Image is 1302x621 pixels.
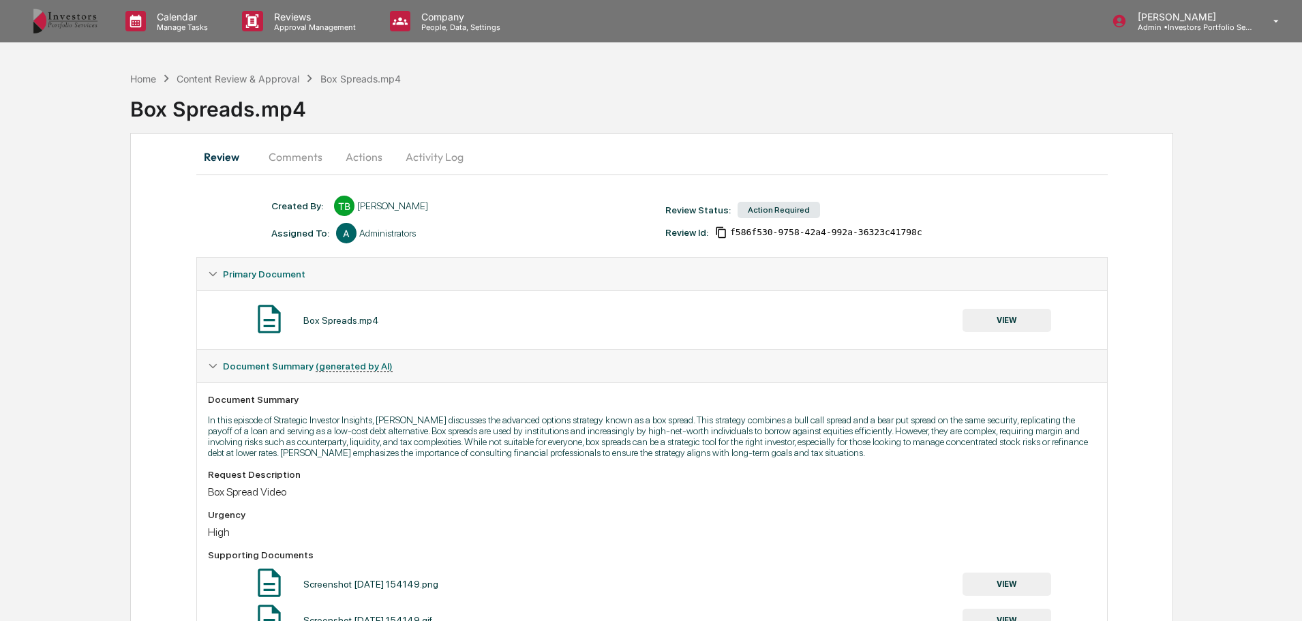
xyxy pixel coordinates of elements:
[196,140,1108,173] div: secondary tabs example
[263,11,363,22] p: Reviews
[715,226,727,239] span: Copy Id
[208,526,1096,539] div: High
[208,394,1096,405] div: Document Summary
[410,11,507,22] p: Company
[271,228,329,239] div: Assigned To:
[357,200,428,211] div: [PERSON_NAME]
[146,22,215,32] p: Manage Tasks
[208,414,1096,458] p: In this episode of Strategic Investor Insights, [PERSON_NAME] discusses the advanced options stra...
[359,228,416,239] div: Administrators
[130,73,156,85] div: Home
[316,361,393,372] u: (generated by AI)
[303,315,379,326] div: Box Spreads.mp4
[197,290,1107,349] div: Primary Document
[320,73,401,85] div: Box Spreads.mp4
[146,11,215,22] p: Calendar
[223,269,305,279] span: Primary Document
[334,196,354,216] div: TB
[410,22,507,32] p: People, Data, Settings
[208,469,1096,480] div: Request Description
[197,350,1107,382] div: Document Summary (generated by AI)
[252,302,286,336] img: Document Icon
[303,579,438,590] div: Screenshot [DATE] 154149.png
[271,200,327,211] div: Created By: ‎ ‎
[33,8,98,34] img: logo
[196,140,258,173] button: Review
[197,258,1107,290] div: Primary Document
[963,309,1051,332] button: VIEW
[208,485,1096,498] div: Box Spread Video
[252,566,286,600] img: Document Icon
[263,22,363,32] p: Approval Management
[333,140,395,173] button: Actions
[130,86,1302,121] div: Box Spreads.mp4
[1258,576,1295,613] iframe: Open customer support
[208,509,1096,520] div: Urgency
[177,73,299,85] div: Content Review & Approval
[730,227,922,238] span: f586f530-9758-42a4-992a-36323c41798c
[395,140,474,173] button: Activity Log
[963,573,1051,596] button: VIEW
[336,223,357,243] div: A
[1127,22,1254,32] p: Admin • Investors Portfolio Services
[1127,11,1254,22] p: [PERSON_NAME]
[665,227,708,238] div: Review Id:
[208,549,1096,560] div: Supporting Documents
[223,361,393,372] span: Document Summary
[258,140,333,173] button: Comments
[738,202,820,218] div: Action Required
[665,205,731,215] div: Review Status:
